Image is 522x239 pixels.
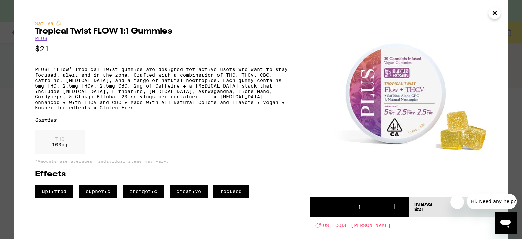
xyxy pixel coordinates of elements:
[35,67,289,110] p: PLUS+ ‘Flow’ Tropical Twist gummies are designed for active users who want to stay focused, alert...
[52,136,67,142] p: THC
[35,36,47,41] a: PLUS
[35,130,85,154] div: 100 mg
[414,207,423,212] span: $21
[409,197,508,217] button: In Bag$21
[323,223,391,228] span: USE CODE [PERSON_NAME]
[170,185,208,198] span: creative
[35,170,289,178] h2: Effects
[35,185,73,198] span: uplifted
[79,185,117,198] span: euphoric
[467,194,517,209] iframe: Message from company
[35,44,289,53] p: $21
[35,21,289,26] div: Sativa
[35,117,289,123] div: Gummies
[488,7,501,19] button: Close
[213,185,249,198] span: focused
[340,204,379,211] div: 1
[123,185,164,198] span: energetic
[56,21,61,26] img: sativaColor.svg
[35,27,289,36] h2: Tropical Twist FLOW 1:1 Gummies
[414,202,432,207] div: In Bag
[35,159,289,163] p: *Amounts are averages, individual items may vary.
[450,195,464,209] iframe: Close message
[495,212,517,234] iframe: Button to launch messaging window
